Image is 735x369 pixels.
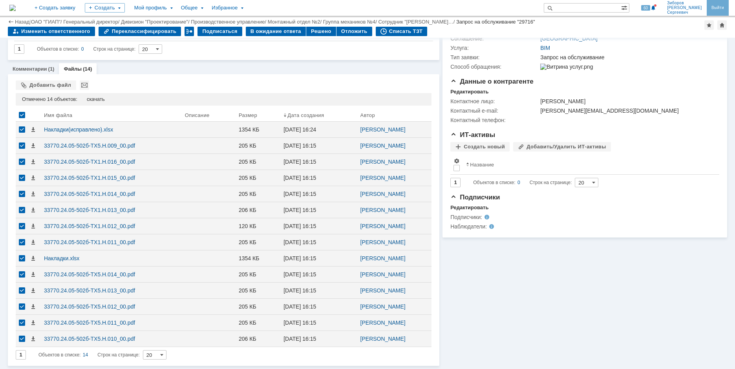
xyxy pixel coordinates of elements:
div: / [191,19,268,25]
th: Размер [236,109,280,122]
span: Скачать файл [30,287,36,294]
div: Способ обращения: [450,64,539,70]
div: Работа с массовостью [185,27,194,36]
div: [DATE] 16:15 [283,159,316,165]
div: 33770.24.05-502б-ТХ5.Н.013_00.pdf [44,287,179,294]
div: [DATE] 16:24 [283,126,316,133]
a: [PERSON_NAME] [360,336,406,342]
th: Название [463,155,713,175]
span: Объектов в списке: [473,180,515,185]
span: Скачать файл [30,126,36,133]
div: 205 КБ [239,159,277,165]
i: Строк на странице: [37,44,135,54]
span: Скачать файл [30,223,36,229]
a: [PERSON_NAME] [360,126,406,133]
span: Скачать файл [30,320,36,326]
span: Скачать файл [30,303,36,310]
a: Перейти на домашнюю страницу [9,5,16,11]
div: 33770.24.05-502б-ТХ5.Н.010_00.pdf [44,336,179,342]
div: 1354 КБ [239,126,277,133]
img: logo [9,5,16,11]
div: [PERSON_NAME] [540,98,715,104]
div: Название [470,162,494,168]
div: Дата создания [287,112,324,118]
div: Запрос на обслуживание [540,54,715,60]
div: (14) [83,66,92,72]
div: [DATE] 16:15 [283,271,316,278]
div: 0 [517,178,520,187]
div: 33770.24.05-502б-ТХ5.Н.011_00.pdf [44,320,179,326]
a: [PERSON_NAME] [360,303,406,310]
div: [DATE] 16:15 [283,336,316,342]
div: [DATE] 16:15 [283,303,316,310]
div: Имя файла [44,112,72,118]
a: [PERSON_NAME] [360,207,406,213]
a: Группа механиков №4 [323,19,375,25]
span: Зиборов [667,1,702,5]
a: Комментарии [13,66,47,72]
a: [PERSON_NAME] [360,271,406,278]
div: 205 КБ [239,303,277,310]
th: Имя файла [41,109,182,122]
span: Скачать файл [30,159,36,165]
a: Монтажный отдел №2 [268,19,320,25]
a: Назад [15,19,29,25]
div: | [29,18,31,24]
div: 1354 КБ [239,255,277,261]
div: 33770.24.05-502б-ТХ1.Н.013_00.pdf [44,207,179,213]
div: Наблюдатели: [450,223,529,230]
div: 205 КБ [239,175,277,181]
div: Подписчики: [450,214,529,220]
span: Скачать файл [30,255,36,261]
a: [PERSON_NAME] [360,159,406,165]
a: [GEOGRAPHIC_DATA] [540,35,598,42]
a: Дивизион "Проектирование" [121,19,188,25]
div: Контактный телефон: [450,117,539,123]
div: [PERSON_NAME][EMAIL_ADDRESS][DOMAIN_NAME] [540,108,715,114]
th: Дата создания [280,109,357,122]
div: 205 КБ [239,271,277,278]
div: [DATE] 16:15 [283,207,316,213]
a: Генеральный директор [63,19,118,25]
span: 60 [641,5,650,11]
div: 33770.24.05-502б-ТХ1.Н.014_00.pdf [44,191,179,197]
div: Описание [185,112,210,118]
span: Подписчики [450,194,500,201]
div: 33770.24.05-502б-ТХ5.Н.009_00.pdf [44,142,179,149]
th: Автор [357,109,432,122]
div: 205 КБ [239,287,277,294]
div: 33770.24.05-502б-ТХ5.Н.014_00.pdf [44,271,179,278]
div: 205 КБ [239,320,277,326]
a: Сотрудник "[PERSON_NAME]… [378,19,453,25]
a: BIM [540,45,550,51]
div: Накладки.xlsx [44,255,179,261]
a: ОАО "ГИАП" [31,19,60,25]
span: Расширенный поиск [621,4,629,11]
span: ИТ-активы [450,131,495,139]
div: 206 КБ [239,207,277,213]
a: [PERSON_NAME] [360,239,406,245]
div: 33770.24.05-502б-ТХ1.Н.011_00.pdf [44,239,179,245]
div: 33770.24.05-502б-ТХ1.Н.015_00.pdf [44,175,179,181]
div: [DATE] 16:15 [283,255,316,261]
div: Тип заявки: [450,54,539,60]
div: Отмечено 14 объектов: [22,96,77,102]
div: Отправить выбранные файлы [80,80,89,90]
div: 205 КБ [239,142,277,149]
div: Автор [360,112,375,118]
div: Запрос на обслуживание "29716" [456,19,535,25]
a: [PERSON_NAME] [360,191,406,197]
span: [PERSON_NAME] [667,5,702,10]
span: Скачать файл [30,191,36,197]
div: [DATE] 16:15 [283,223,316,229]
i: Строк на странице: [473,178,572,187]
span: Настройки [453,158,460,164]
div: [DATE] 16:15 [283,175,316,181]
span: Скачать файл [30,142,36,149]
div: [DATE] 16:15 [283,287,316,294]
span: Объектов в списке: [38,352,80,358]
div: [DATE] 16:15 [283,320,316,326]
span: Сергеевич [667,10,702,15]
span: Скачать файл [30,239,36,245]
div: Контактное лицо: [450,98,539,104]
